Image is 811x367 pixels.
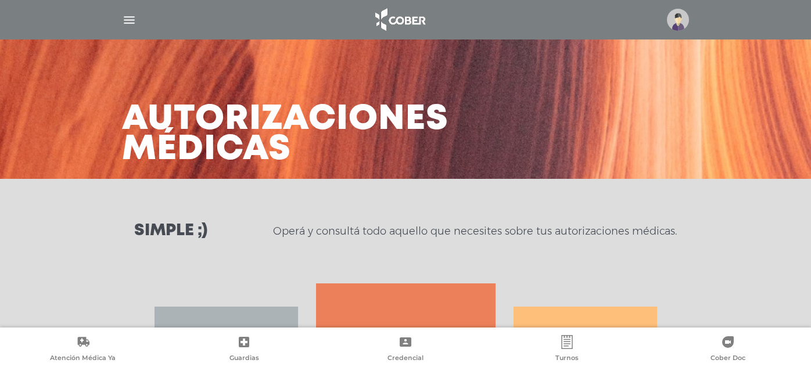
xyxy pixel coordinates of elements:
[486,335,648,365] a: Turnos
[555,354,579,364] span: Turnos
[667,9,689,31] img: profile-placeholder.svg
[325,335,486,365] a: Credencial
[647,335,809,365] a: Cober Doc
[2,335,164,365] a: Atención Médica Ya
[387,354,424,364] span: Credencial
[369,6,430,34] img: logo_cober_home-white.png
[229,354,259,364] span: Guardias
[50,354,116,364] span: Atención Médica Ya
[122,105,448,165] h3: Autorizaciones médicas
[122,13,137,27] img: Cober_menu-lines-white.svg
[164,335,325,365] a: Guardias
[134,223,207,239] h3: Simple ;)
[273,224,677,238] p: Operá y consultá todo aquello que necesites sobre tus autorizaciones médicas.
[710,354,745,364] span: Cober Doc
